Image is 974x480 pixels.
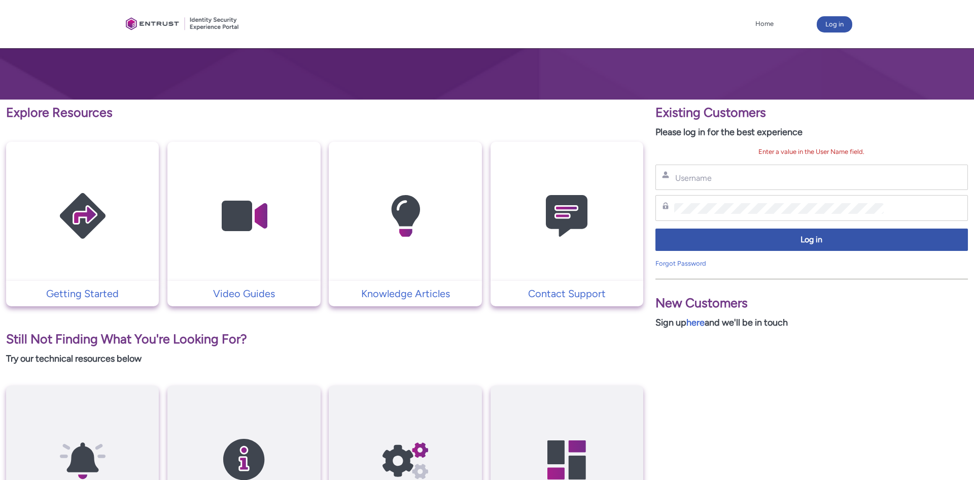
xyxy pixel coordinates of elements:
p: Getting Started [11,286,154,301]
p: Contact Support [496,286,638,301]
p: Still Not Finding What You're Looking For? [6,330,643,349]
a: here [686,317,705,328]
a: Getting Started [6,286,159,301]
p: Try our technical resources below [6,352,643,366]
img: Getting Started [34,162,131,271]
p: Please log in for the best experience [655,125,968,139]
img: Video Guides [196,162,292,271]
button: Log in [817,16,852,33]
p: Sign up and we'll be in touch [655,316,968,330]
a: Forgot Password [655,260,706,267]
span: Log in [662,234,961,246]
img: Contact Support [518,162,615,271]
a: Contact Support [491,286,643,301]
p: Video Guides [172,286,315,301]
p: Knowledge Articles [334,286,476,301]
input: Username [674,173,884,183]
a: Video Guides [167,286,320,301]
a: Home [753,16,776,31]
p: Explore Resources [6,103,643,122]
img: Knowledge Articles [357,162,454,271]
button: Log in [655,229,968,251]
p: New Customers [655,294,968,313]
a: Knowledge Articles [329,286,481,301]
div: Enter a value in the User Name field. [655,147,968,157]
p: Existing Customers [655,103,968,122]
